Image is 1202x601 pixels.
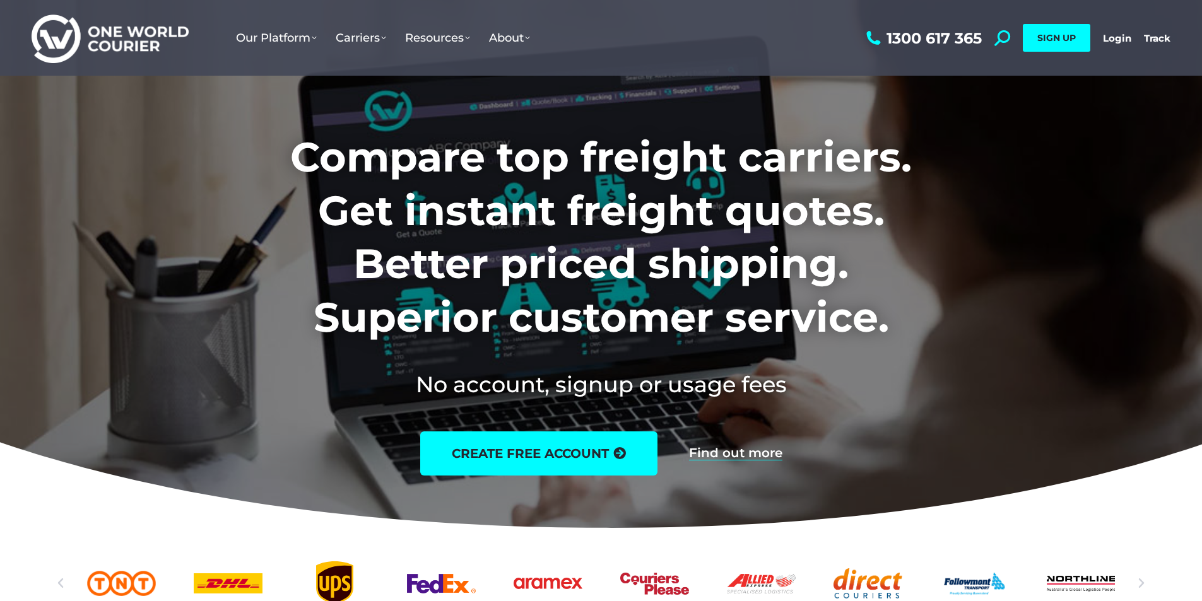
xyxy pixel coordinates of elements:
span: Resources [405,31,470,45]
a: About [480,18,539,57]
span: SIGN UP [1037,32,1076,44]
a: Our Platform [227,18,326,57]
a: Carriers [326,18,396,57]
h1: Compare top freight carriers. Get instant freight quotes. Better priced shipping. Superior custom... [207,131,995,344]
a: SIGN UP [1023,24,1090,52]
a: Find out more [689,446,782,460]
a: Resources [396,18,480,57]
a: 1300 617 365 [863,30,982,46]
a: create free account [420,431,657,476]
img: One World Courier [32,13,189,64]
h2: No account, signup or usage fees [207,369,995,400]
span: Our Platform [236,31,317,45]
span: Carriers [336,31,386,45]
span: About [489,31,530,45]
a: Login [1103,32,1131,44]
a: Track [1144,32,1170,44]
